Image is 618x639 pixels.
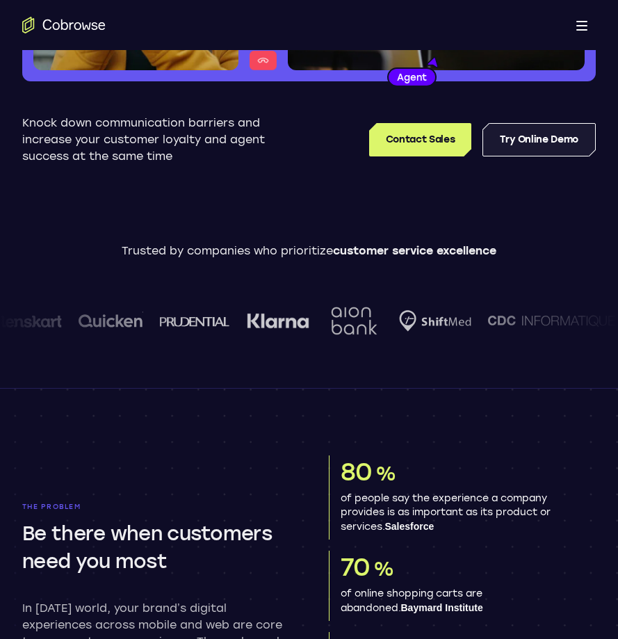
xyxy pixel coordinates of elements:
p: The problem [22,503,290,511]
span: Salesforce [385,521,434,532]
h2: Be there when customers need you most [22,519,290,575]
img: Shiftmed [398,310,471,332]
span: customer service excellence [333,244,496,257]
a: Go to the home page [22,17,106,33]
p: Knock down communication barriers and increase your customer loyalty and agent success at the sam... [22,115,280,165]
span: 70 [341,552,370,582]
a: Try Online Demo [482,123,596,156]
img: Aion Bank [325,293,382,349]
img: Klarna [246,313,309,330]
span: 80 [341,457,372,487]
p: of online shopping carts are abandoned. [341,587,585,615]
p: of people say the experience a company provides is as important as its product or services. [341,492,585,534]
span: % [373,557,393,581]
span: % [375,462,396,485]
span: Baymard Institute [401,602,483,613]
a: Contact Sales [369,123,471,156]
img: prudential [159,316,229,327]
